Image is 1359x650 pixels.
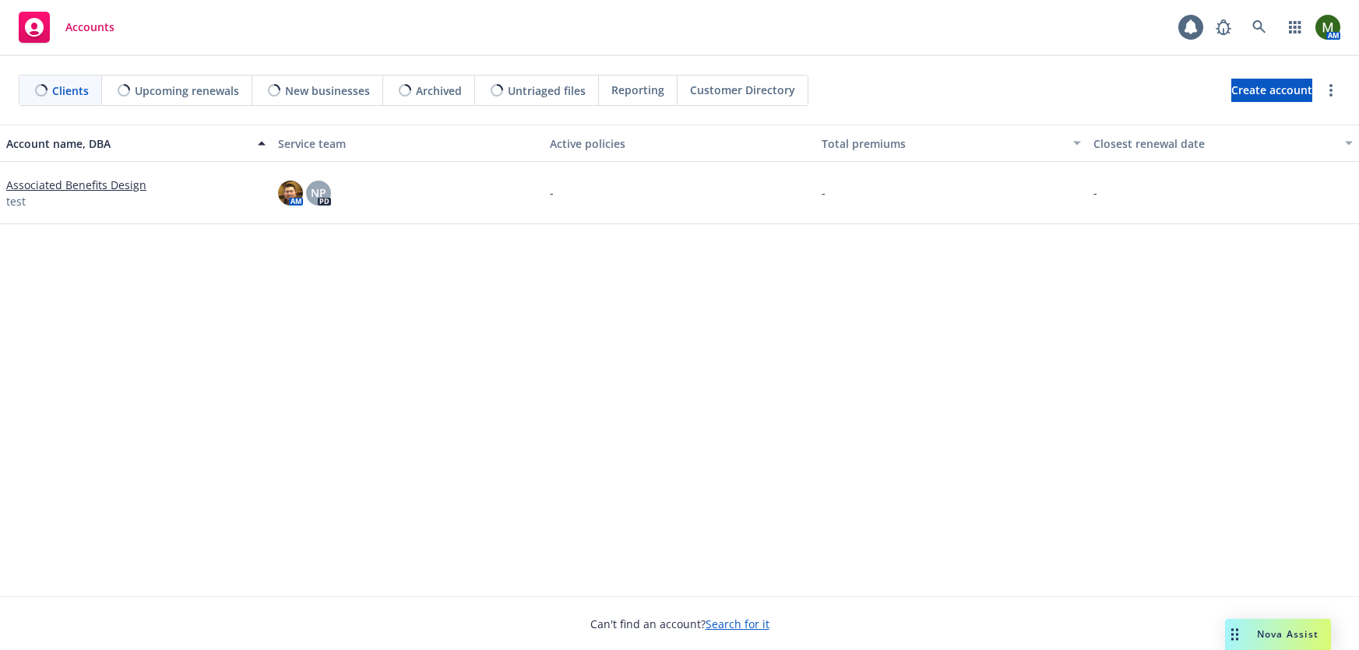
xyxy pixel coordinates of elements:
[416,83,462,99] span: Archived
[690,82,795,98] span: Customer Directory
[1225,619,1331,650] button: Nova Assist
[1093,135,1336,152] div: Closest renewal date
[6,193,26,209] span: test
[1257,627,1319,641] span: Nova Assist
[6,177,146,193] a: Associated Benefits Design
[1225,619,1245,650] div: Drag to move
[550,184,554,201] span: -
[706,617,769,631] a: Search for it
[1231,79,1312,102] a: Create account
[1315,15,1340,40] img: photo
[611,82,664,98] span: Reporting
[822,184,826,201] span: -
[1087,125,1359,162] button: Closest renewal date
[311,184,326,201] span: NP
[52,83,89,99] span: Clients
[285,83,370,99] span: New businesses
[278,181,303,206] img: photo
[822,135,1064,152] div: Total premiums
[544,125,815,162] button: Active policies
[278,135,537,152] div: Service team
[272,125,544,162] button: Service team
[65,21,114,33] span: Accounts
[815,125,1087,162] button: Total premiums
[590,616,769,632] span: Can't find an account?
[508,83,586,99] span: Untriaged files
[1244,12,1275,43] a: Search
[1280,12,1311,43] a: Switch app
[135,83,239,99] span: Upcoming renewals
[1208,12,1239,43] a: Report a Bug
[550,135,809,152] div: Active policies
[6,135,248,152] div: Account name, DBA
[1322,81,1340,100] a: more
[12,5,121,49] a: Accounts
[1093,184,1097,201] span: -
[1231,76,1312,105] span: Create account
